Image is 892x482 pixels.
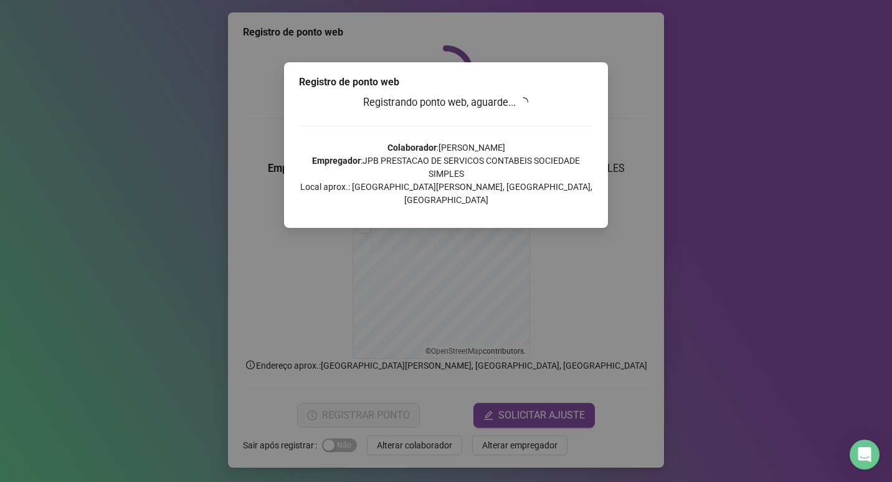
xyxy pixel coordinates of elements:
strong: Empregador [312,156,361,166]
div: Registro de ponto web [299,75,593,90]
p: : [PERSON_NAME] : JPB PRESTACAO DE SERVICOS CONTABEIS SOCIEDADE SIMPLES Local aprox.: [GEOGRAPHIC... [299,141,593,207]
div: Open Intercom Messenger [850,440,880,470]
strong: Colaborador [387,143,437,153]
h3: Registrando ponto web, aguarde... [299,95,593,111]
span: loading [518,97,528,107]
